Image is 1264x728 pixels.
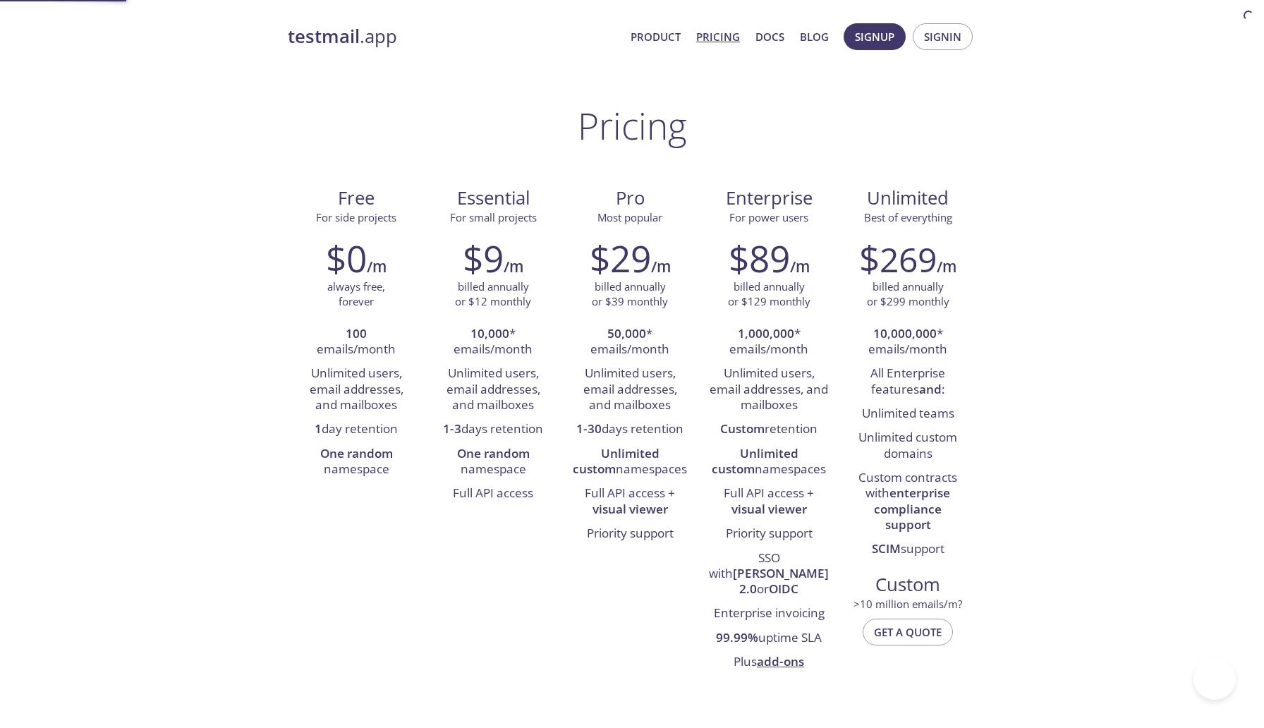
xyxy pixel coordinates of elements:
[578,104,687,147] h1: Pricing
[576,420,602,437] strong: 1-30
[298,322,414,363] li: emails/month
[864,210,952,224] span: Best of everything
[572,418,688,442] li: days retention
[850,362,966,402] li: All Enterprise features :
[769,581,798,597] strong: OIDC
[709,650,829,674] li: Plus
[729,210,808,224] span: For power users
[800,28,829,46] a: Blog
[850,538,966,562] li: support
[850,426,966,466] li: Unlimited custom domains
[316,210,396,224] span: For side projects
[874,485,950,533] strong: enterprise compliance support
[504,255,523,279] h6: /m
[572,482,688,522] li: Full API access +
[874,623,942,641] span: Get a quote
[729,237,790,279] h2: $89
[326,237,367,279] h2: $0
[709,442,829,483] li: namespaces
[367,255,387,279] h6: /m
[709,626,829,650] li: uptime SLA
[573,445,660,477] strong: Unlimited custom
[712,445,798,477] strong: Unlimited custom
[850,402,966,426] li: Unlimited teams
[709,522,829,546] li: Priority support
[299,186,413,210] span: Free
[851,573,965,597] span: Custom
[592,501,668,517] strong: visual viewer
[709,418,829,442] li: retention
[298,418,414,442] li: day retention
[755,28,784,46] a: Docs
[320,445,393,461] strong: One random
[455,279,531,310] p: billed annually or $12 monthly
[709,362,829,418] li: Unlimited users, email addresses, and mailboxes
[710,186,828,210] span: Enterprise
[913,23,973,50] button: Signin
[435,418,551,442] li: days retention
[436,186,550,210] span: Essential
[450,210,537,224] span: For small projects
[850,466,966,538] li: Custom contracts with
[572,442,688,483] li: namespaces
[709,322,829,363] li: * emails/month
[597,210,662,224] span: Most popular
[572,362,688,418] li: Unlimited users, email addresses, and mailboxes
[733,565,829,597] strong: [PERSON_NAME] 2.0
[872,540,901,557] strong: SCIM
[572,522,688,546] li: Priority support
[880,236,937,282] span: 269
[573,186,687,210] span: Pro
[315,420,322,437] strong: 1
[867,279,949,310] p: billed annually or $299 monthly
[327,279,385,310] p: always free, forever
[607,325,646,341] strong: 50,000
[859,237,937,279] h2: $
[288,24,360,49] strong: testmail
[470,325,509,341] strong: 10,000
[924,28,961,46] span: Signin
[709,547,829,602] li: SSO with or
[435,322,551,363] li: * emails/month
[728,279,810,310] p: billed annually or $129 monthly
[855,28,894,46] span: Signup
[298,442,414,483] li: namespace
[738,325,794,341] strong: 1,000,000
[790,255,810,279] h6: /m
[435,442,551,483] li: namespace
[592,279,668,310] p: billed annually or $39 monthly
[590,237,651,279] h2: $29
[1193,657,1236,700] iframe: Help Scout Beacon - Open
[844,23,906,50] button: Signup
[346,325,367,341] strong: 100
[288,25,619,49] a: testmail.app
[651,255,671,279] h6: /m
[709,602,829,626] li: Enterprise invoicing
[873,325,937,341] strong: 10,000,000
[631,28,681,46] a: Product
[572,322,688,363] li: * emails/month
[457,445,530,461] strong: One random
[867,186,949,210] span: Unlimited
[709,482,829,522] li: Full API access +
[696,28,740,46] a: Pricing
[435,362,551,418] li: Unlimited users, email addresses, and mailboxes
[919,381,942,397] strong: and
[298,362,414,418] li: Unlimited users, email addresses, and mailboxes
[443,420,461,437] strong: 1-3
[435,482,551,506] li: Full API access
[853,597,962,611] span: > 10 million emails/m?
[463,237,504,279] h2: $9
[720,420,765,437] strong: Custom
[850,322,966,363] li: * emails/month
[863,619,953,645] button: Get a quote
[757,653,804,669] a: add-ons
[716,629,758,645] strong: 99.99%
[937,255,956,279] h6: /m
[731,501,807,517] strong: visual viewer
